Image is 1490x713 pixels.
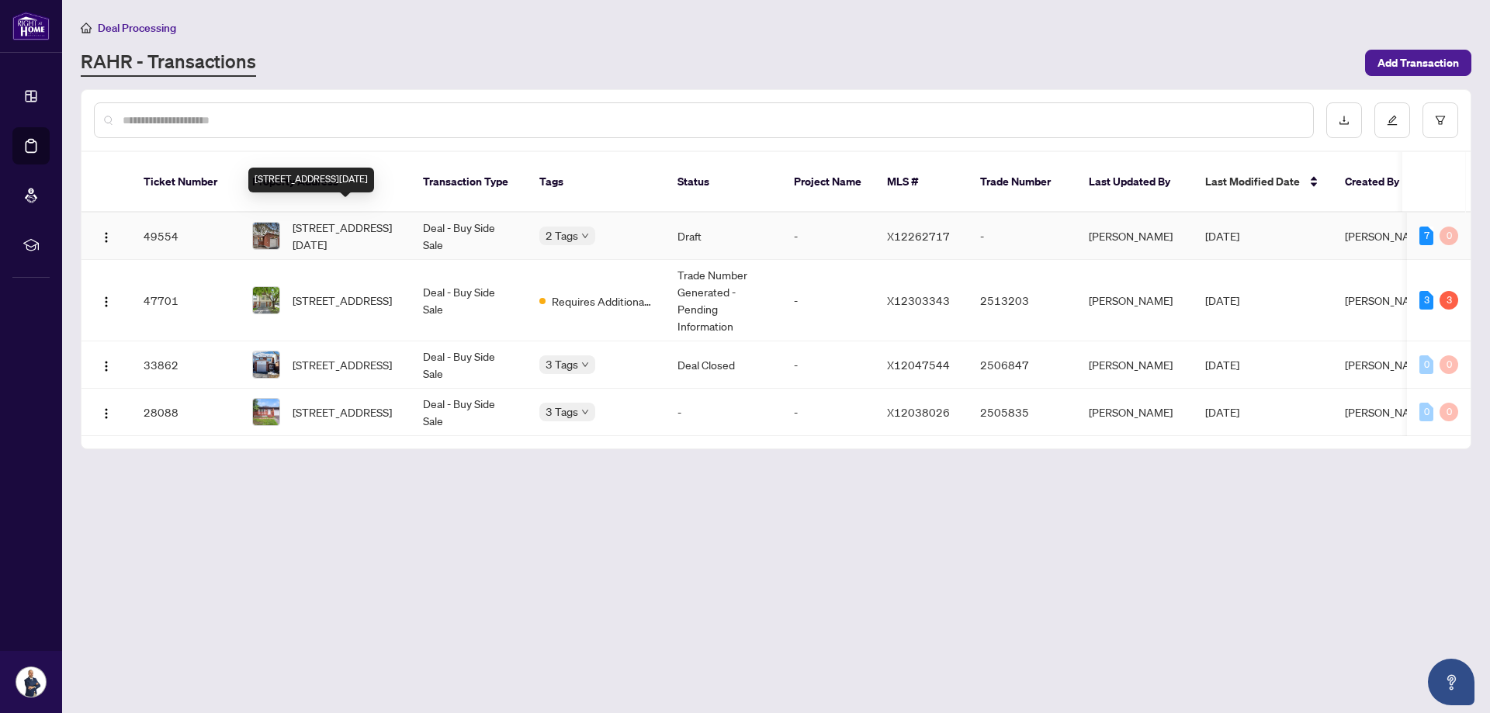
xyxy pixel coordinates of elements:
button: filter [1422,102,1458,138]
th: Ticket Number [131,152,240,213]
th: Project Name [781,152,875,213]
td: - [781,260,875,341]
span: 2 Tags [546,227,578,244]
td: Deal - Buy Side Sale [411,389,527,436]
span: Deal Processing [98,21,176,35]
span: [DATE] [1205,293,1239,307]
td: Deal - Buy Side Sale [411,341,527,389]
td: - [968,213,1076,260]
span: [STREET_ADDRESS] [293,292,392,309]
th: Status [665,152,781,213]
th: Trade Number [968,152,1076,213]
a: RAHR - Transactions [81,49,256,77]
th: Tags [527,152,665,213]
div: 3 [1419,291,1433,310]
img: Logo [100,231,113,244]
span: Requires Additional Docs [552,292,653,310]
td: 49554 [131,213,240,260]
div: 7 [1419,227,1433,245]
td: Trade Number Generated - Pending Information [665,260,781,341]
div: 0 [1419,355,1433,374]
img: logo [12,12,50,40]
td: 2506847 [968,341,1076,389]
span: [DATE] [1205,358,1239,372]
td: - [781,389,875,436]
td: Draft [665,213,781,260]
td: 33862 [131,341,240,389]
span: Last Modified Date [1205,173,1300,190]
span: filter [1435,115,1446,126]
span: 3 Tags [546,355,578,373]
span: [STREET_ADDRESS] [293,403,392,421]
span: X12047544 [887,358,950,372]
button: Logo [94,288,119,313]
button: Open asap [1428,659,1474,705]
img: Profile Icon [16,667,46,697]
span: down [581,408,589,416]
td: 2513203 [968,260,1076,341]
td: [PERSON_NAME] [1076,260,1193,341]
span: 3 Tags [546,403,578,421]
span: X12038026 [887,405,950,419]
span: down [581,361,589,369]
span: [PERSON_NAME] [1345,229,1429,243]
img: Logo [100,296,113,308]
th: Property Address [240,152,411,213]
div: 0 [1419,403,1433,421]
td: Deal - Buy Side Sale [411,260,527,341]
button: download [1326,102,1362,138]
span: [PERSON_NAME] [1345,293,1429,307]
span: [PERSON_NAME] [1345,405,1429,419]
td: Deal - Buy Side Sale [411,213,527,260]
img: thumbnail-img [253,287,279,313]
span: [PERSON_NAME] [1345,358,1429,372]
td: 28088 [131,389,240,436]
img: thumbnail-img [253,223,279,249]
span: [DATE] [1205,229,1239,243]
div: 0 [1440,403,1458,421]
th: MLS # [875,152,968,213]
img: Logo [100,407,113,420]
td: [PERSON_NAME] [1076,341,1193,389]
td: [PERSON_NAME] [1076,213,1193,260]
th: Transaction Type [411,152,527,213]
span: home [81,22,92,33]
div: 3 [1440,291,1458,310]
div: 0 [1440,355,1458,374]
th: Created By [1332,152,1426,213]
td: 2505835 [968,389,1076,436]
img: Logo [100,360,113,372]
img: thumbnail-img [253,351,279,378]
span: [STREET_ADDRESS][DATE] [293,219,398,253]
td: 47701 [131,260,240,341]
span: X12262717 [887,229,950,243]
button: Add Transaction [1365,50,1471,76]
span: X12303343 [887,293,950,307]
button: Logo [94,400,119,424]
td: - [781,341,875,389]
img: thumbnail-img [253,399,279,425]
th: Last Updated By [1076,152,1193,213]
span: down [581,232,589,240]
span: edit [1387,115,1398,126]
div: [STREET_ADDRESS][DATE] [248,168,374,192]
td: [PERSON_NAME] [1076,389,1193,436]
div: 0 [1440,227,1458,245]
span: [STREET_ADDRESS] [293,356,392,373]
button: edit [1374,102,1410,138]
span: [DATE] [1205,405,1239,419]
button: Logo [94,223,119,248]
td: - [781,213,875,260]
button: Logo [94,352,119,377]
th: Last Modified Date [1193,152,1332,213]
td: Deal Closed [665,341,781,389]
span: Add Transaction [1377,50,1459,75]
td: - [665,389,781,436]
span: download [1339,115,1350,126]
